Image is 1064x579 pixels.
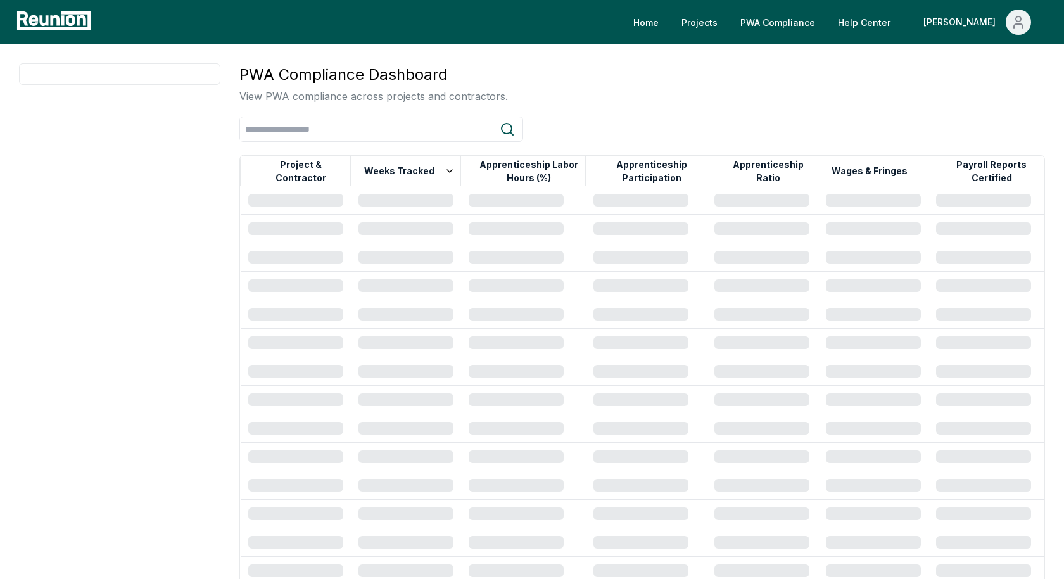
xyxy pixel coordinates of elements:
button: Payroll Reports Certified [939,158,1044,184]
p: View PWA compliance across projects and contractors. [239,89,508,104]
button: [PERSON_NAME] [913,10,1041,35]
a: PWA Compliance [730,10,825,35]
button: Apprenticeship Participation [597,158,706,184]
button: Weeks Tracked [362,158,457,184]
a: Projects [671,10,728,35]
div: [PERSON_NAME] [923,10,1001,35]
button: Apprenticeship Ratio [718,158,818,184]
button: Wages & Fringes [829,158,910,184]
nav: Main [623,10,1051,35]
a: Help Center [828,10,901,35]
button: Apprenticeship Labor Hours (%) [472,158,585,184]
h3: PWA Compliance Dashboard [239,63,508,86]
button: Project & Contractor [251,158,350,184]
a: Home [623,10,669,35]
